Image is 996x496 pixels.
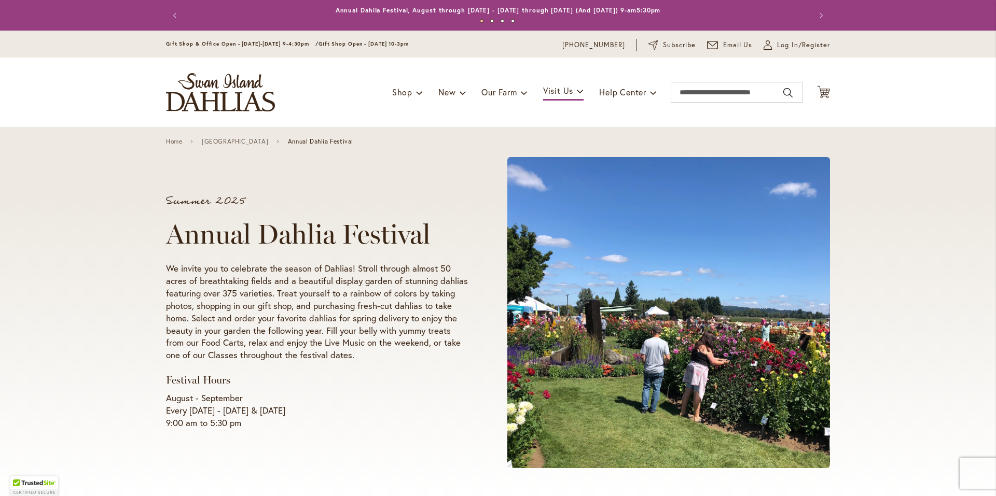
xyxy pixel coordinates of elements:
button: Next [809,5,830,26]
a: Subscribe [648,40,696,50]
div: TrustedSite Certified [10,476,58,496]
button: 2 of 4 [490,19,494,23]
button: 1 of 4 [480,19,483,23]
a: Annual Dahlia Festival, August through [DATE] - [DATE] through [DATE] (And [DATE]) 9-am5:30pm [336,6,661,14]
span: Email Us [723,40,753,50]
a: [PHONE_NUMBER] [562,40,625,50]
button: 3 of 4 [501,19,504,23]
span: Gift Shop Open - [DATE] 10-3pm [319,40,409,47]
p: We invite you to celebrate the season of Dahlias! Stroll through almost 50 acres of breathtaking ... [166,262,468,362]
h3: Festival Hours [166,374,468,387]
a: [GEOGRAPHIC_DATA] [202,138,268,145]
span: Annual Dahlia Festival [288,138,353,145]
h1: Annual Dahlia Festival [166,219,468,250]
span: Help Center [599,87,646,97]
span: Gift Shop & Office Open - [DATE]-[DATE] 9-4:30pm / [166,40,319,47]
span: Shop [392,87,412,97]
span: Log In/Register [777,40,830,50]
a: store logo [166,73,275,111]
a: Log In/Register [764,40,830,50]
a: Email Us [707,40,753,50]
p: August - September Every [DATE] - [DATE] & [DATE] 9:00 am to 5:30 pm [166,392,468,429]
span: Our Farm [481,87,517,97]
span: New [438,87,455,97]
p: Summer 2025 [166,196,468,206]
button: 4 of 4 [511,19,515,23]
span: Subscribe [663,40,696,50]
a: Home [166,138,182,145]
button: Previous [166,5,187,26]
span: Visit Us [543,85,573,96]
